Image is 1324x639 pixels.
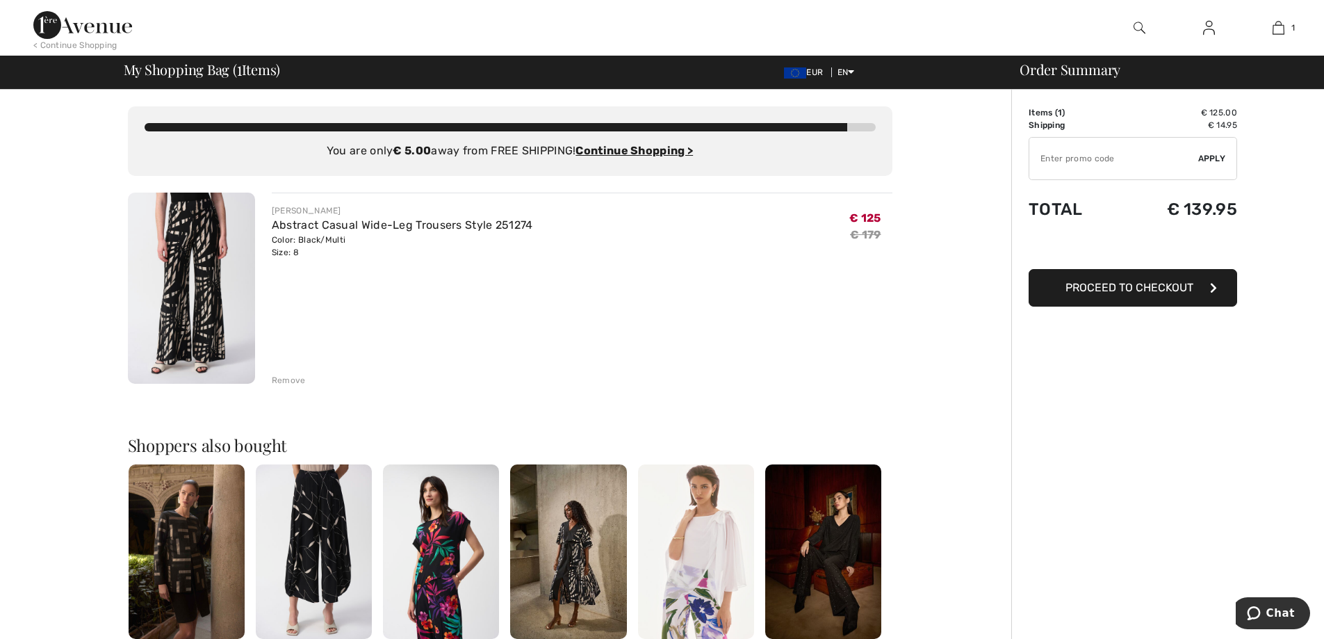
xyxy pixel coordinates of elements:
iframe: PayPal [1029,233,1237,264]
img: Geometric Long-Sleeve Formal Shirt Style 253929 [129,464,245,639]
a: Sign In [1192,19,1226,37]
td: € 139.95 [1119,186,1237,233]
td: Items ( ) [1029,106,1119,119]
strong: € 5.00 [393,144,431,157]
div: Order Summary [1003,63,1316,76]
div: Remove [272,374,306,387]
button: Proceed to Checkout [1029,269,1237,307]
img: Euro [784,67,806,79]
div: < Continue Shopping [33,39,117,51]
span: My Shopping Bag ( Items) [124,63,281,76]
img: Bow Detail Pullover Style 251739 [638,464,754,639]
img: My Bag [1273,19,1284,36]
span: Apply [1198,152,1226,165]
s: € 179 [850,228,881,241]
img: Abstract Wide-Leg Trousers Style 251060 [256,464,372,639]
h2: Shoppers also bought [128,437,892,453]
img: search the website [1134,19,1145,36]
td: € 14.95 [1119,119,1237,131]
img: 1ère Avenue [33,11,132,39]
td: Total [1029,186,1119,233]
img: Floral Knotted Casual Top Style 251214 [383,464,499,639]
span: € 125 [849,211,881,225]
span: EN [837,67,855,77]
td: Shipping [1029,119,1119,131]
input: Promo code [1029,138,1198,179]
iframe: Opens a widget where you can chat to one of our agents [1236,597,1310,632]
a: Continue Shopping > [575,144,693,157]
img: Tropical Print A-Line Dress Style 251154 [510,464,626,639]
div: You are only away from FREE SHIPPING! [145,143,876,159]
img: My Info [1203,19,1215,36]
span: 1 [1058,108,1062,118]
td: € 125.00 [1119,106,1237,119]
div: [PERSON_NAME] [272,204,533,217]
span: 1 [1291,22,1295,34]
img: Casual Full-length Trousers Style 244922 [765,464,881,639]
span: Proceed to Checkout [1065,281,1193,294]
span: 1 [237,59,242,77]
img: Abstract Casual Wide-Leg Trousers Style 251274 [128,193,255,384]
a: 1 [1244,19,1312,36]
div: Color: Black/Multi Size: 8 [272,234,533,259]
a: Abstract Casual Wide-Leg Trousers Style 251274 [272,218,533,232]
span: EUR [784,67,828,77]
